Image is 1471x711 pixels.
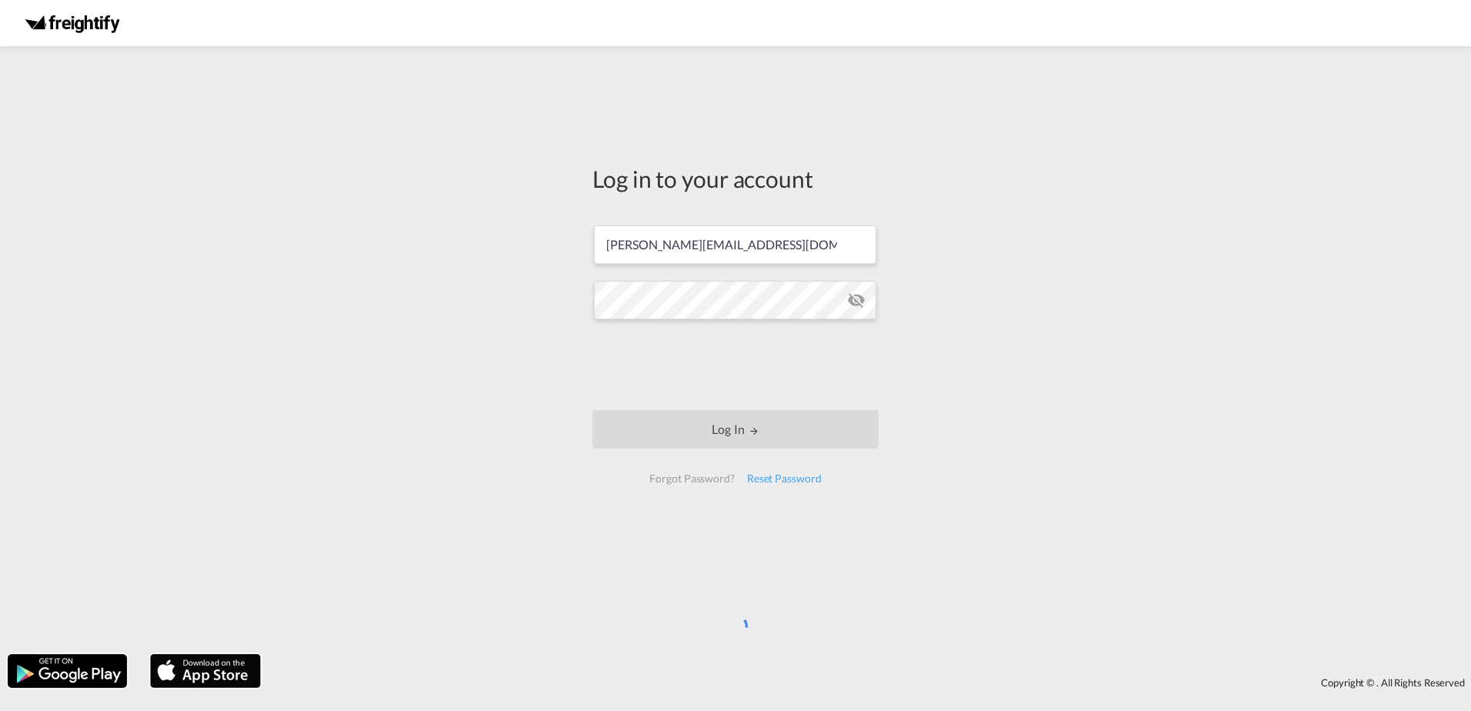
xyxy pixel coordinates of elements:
iframe: reCAPTCHA [619,335,852,395]
div: Reset Password [741,465,828,492]
div: Log in to your account [592,162,879,195]
img: c951c9405ca311f0a08fcdbef3f434a2.png [23,6,127,41]
md-icon: icon-eye-off [847,291,866,309]
div: Copyright © . All Rights Reserved [269,669,1471,696]
button: LOGIN [592,410,879,449]
div: Forgot Password? [643,465,740,492]
input: Enter email/phone number [594,225,876,264]
img: apple.png [148,653,262,689]
img: google.png [6,653,128,689]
